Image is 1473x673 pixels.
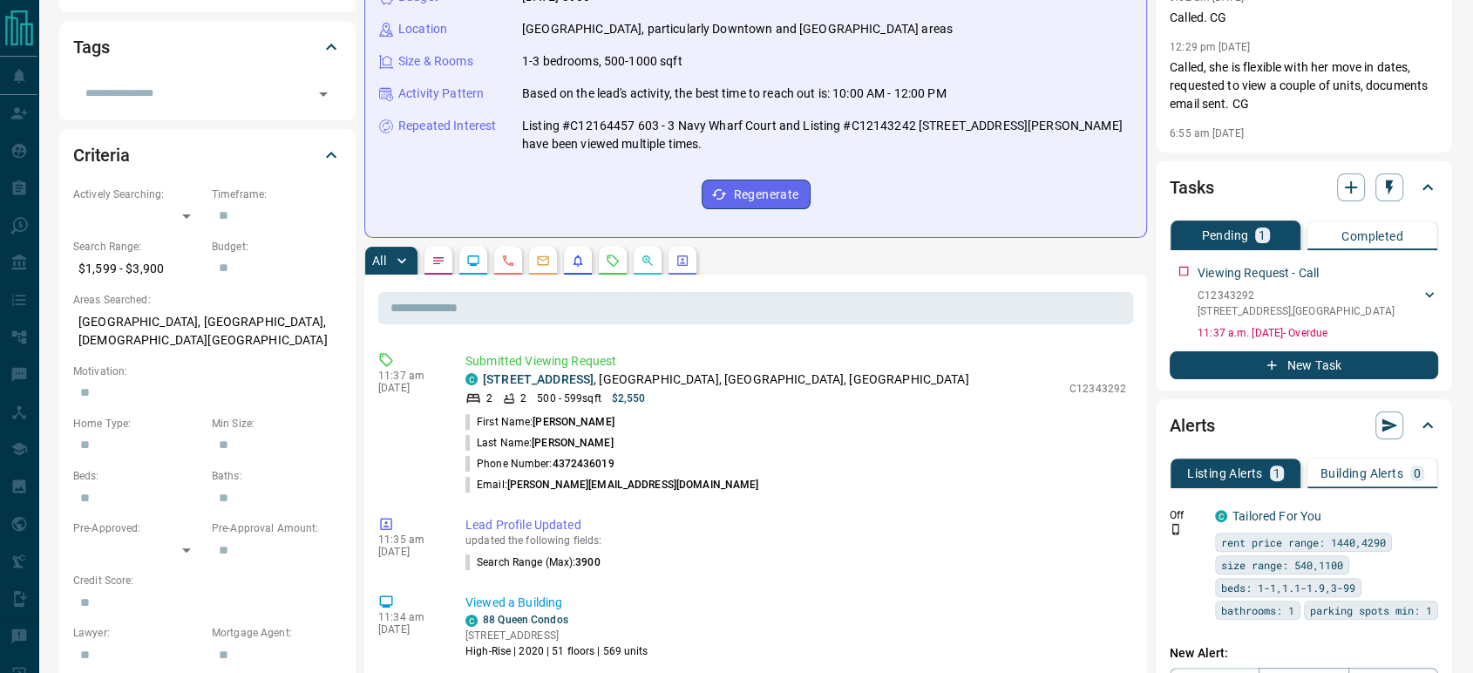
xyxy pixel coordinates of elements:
[537,391,601,406] p: 500 - 599 sqft
[1198,264,1319,282] p: Viewing Request - Call
[465,554,601,570] p: Search Range (Max) :
[1341,230,1403,242] p: Completed
[571,254,585,268] svg: Listing Alerts
[702,180,811,209] button: Regenerate
[522,52,682,71] p: 1-3 bedrooms, 500-1000 sqft
[606,254,620,268] svg: Requests
[532,437,613,449] span: [PERSON_NAME]
[533,416,614,428] span: [PERSON_NAME]
[507,479,759,491] span: [PERSON_NAME][EMAIL_ADDRESS][DOMAIN_NAME]
[465,594,1126,612] p: Viewed a Building
[378,382,439,394] p: [DATE]
[483,614,568,626] a: 88 Queen Condos
[1320,467,1403,479] p: Building Alerts
[522,117,1132,153] p: Listing #C12164457 603 - 3 Navy Wharf Court and Listing #C12143242 [STREET_ADDRESS][PERSON_NAME] ...
[483,370,969,389] p: , [GEOGRAPHIC_DATA], [GEOGRAPHIC_DATA], [GEOGRAPHIC_DATA]
[1170,523,1182,535] svg: Push Notification Only
[465,373,478,385] div: condos.ca
[212,416,342,432] p: Min Size:
[73,573,342,588] p: Credit Score:
[552,458,614,470] span: 4372436019
[73,625,203,641] p: Lawyer:
[1170,644,1438,663] p: New Alert:
[73,141,130,169] h2: Criteria
[465,615,478,627] div: condos.ca
[73,468,203,484] p: Beds:
[372,255,386,267] p: All
[1198,325,1438,341] p: 11:37 a.m. [DATE] - Overdue
[466,254,480,268] svg: Lead Browsing Activity
[378,623,439,636] p: [DATE]
[1170,404,1438,446] div: Alerts
[73,239,203,255] p: Search Range:
[641,254,655,268] svg: Opportunities
[212,239,342,255] p: Budget:
[73,134,342,176] div: Criteria
[1170,411,1215,439] h2: Alerts
[465,628,648,643] p: [STREET_ADDRESS]
[1259,229,1266,241] p: 1
[73,187,203,202] p: Actively Searching:
[465,435,614,451] p: Last Name:
[1198,303,1395,319] p: [STREET_ADDRESS] , [GEOGRAPHIC_DATA]
[465,477,758,493] p: Email:
[378,546,439,558] p: [DATE]
[1170,9,1438,27] p: Called. CG
[73,255,203,283] p: $1,599 - $3,900
[536,254,550,268] svg: Emails
[1215,510,1227,522] div: condos.ca
[1170,507,1205,523] p: Off
[1310,602,1432,619] span: parking spots min: 1
[1273,467,1280,479] p: 1
[398,117,496,135] p: Repeated Interest
[1170,167,1438,208] div: Tasks
[1170,58,1438,113] p: Called, she is flexible with her move in dates, requested to view a couple of units, documents em...
[212,187,342,202] p: Timeframe:
[1221,602,1294,619] span: bathrooms: 1
[431,254,445,268] svg: Notes
[465,534,1126,547] p: updated the following fields:
[465,516,1126,534] p: Lead Profile Updated
[501,254,515,268] svg: Calls
[378,370,439,382] p: 11:37 am
[311,82,336,106] button: Open
[398,20,447,38] p: Location
[1221,579,1355,596] span: beds: 1-1,1.1-1.9,3-99
[612,391,646,406] p: $2,550
[398,52,473,71] p: Size & Rooms
[212,625,342,641] p: Mortgage Agent:
[465,643,648,659] p: High-Rise | 2020 | 51 floors | 569 units
[378,611,439,623] p: 11:34 am
[73,26,342,68] div: Tags
[73,292,342,308] p: Areas Searched:
[1221,534,1386,551] span: rent price range: 1440,4290
[1170,173,1213,201] h2: Tasks
[1170,41,1250,53] p: 12:29 pm [DATE]
[212,520,342,536] p: Pre-Approval Amount:
[522,85,947,103] p: Based on the lead's activity, the best time to reach out is: 10:00 AM - 12:00 PM
[1221,556,1343,574] span: size range: 540,1100
[1232,509,1321,523] a: Tailored For You
[483,372,594,386] a: [STREET_ADDRESS]
[575,556,600,568] span: 3900
[398,85,484,103] p: Activity Pattern
[1170,127,1244,139] p: 6:55 am [DATE]
[1069,381,1126,397] p: C12343292
[1198,288,1395,303] p: C12343292
[675,254,689,268] svg: Agent Actions
[465,456,614,472] p: Phone Number:
[520,391,526,406] p: 2
[73,308,342,355] p: [GEOGRAPHIC_DATA], [GEOGRAPHIC_DATA], [DEMOGRAPHIC_DATA][GEOGRAPHIC_DATA]
[1414,467,1421,479] p: 0
[73,33,109,61] h2: Tags
[212,468,342,484] p: Baths:
[378,534,439,546] p: 11:35 am
[1198,284,1438,323] div: C12343292[STREET_ADDRESS],[GEOGRAPHIC_DATA]
[1187,467,1263,479] p: Listing Alerts
[465,414,614,430] p: First Name:
[486,391,492,406] p: 2
[522,20,953,38] p: [GEOGRAPHIC_DATA], particularly Downtown and [GEOGRAPHIC_DATA] areas
[73,364,342,379] p: Motivation:
[73,520,203,536] p: Pre-Approved:
[465,352,1126,370] p: Submitted Viewing Request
